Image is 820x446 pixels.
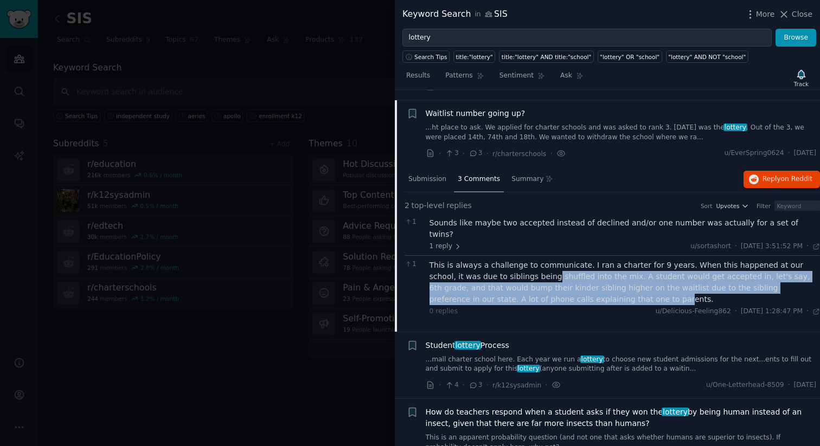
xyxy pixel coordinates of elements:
[402,67,434,89] a: Results
[781,175,812,183] span: on Reddit
[794,80,809,88] div: Track
[724,148,784,158] span: u/EverSpring0624
[405,200,409,211] span: 2
[426,108,526,119] a: Waitlist number going up?
[426,355,817,374] a: ...mall charter school here. Each year we run alotteryto choose new student admissions for the ne...
[439,379,441,391] span: ·
[439,148,441,159] span: ·
[463,148,465,159] span: ·
[774,201,820,211] input: Keyword
[446,200,472,211] span: replies
[550,148,552,159] span: ·
[763,174,812,184] span: Reply
[690,242,731,250] span: u/sortashort
[486,148,489,159] span: ·
[545,379,547,391] span: ·
[806,307,809,316] span: ·
[454,341,482,350] span: lottery
[402,8,508,21] div: Keyword Search SIS
[741,242,803,251] span: [DATE] 3:51:52 PM
[426,340,509,351] span: Student Process
[486,379,489,391] span: ·
[666,50,748,63] a: "lottery" AND NOT "school"
[756,9,775,20] span: More
[778,9,812,20] button: Close
[475,10,481,20] span: in
[441,67,488,89] a: Patterns
[792,9,812,20] span: Close
[741,307,803,316] span: [DATE] 1:28:47 PM
[757,202,771,210] div: Filter
[556,67,587,89] a: Ask
[458,174,500,184] span: 3 Comments
[776,29,816,47] button: Browse
[405,217,424,227] span: 1
[668,53,746,61] div: "lottery" AND NOT "school"
[790,67,812,89] button: Track
[492,382,541,389] span: r/k12sysadmin
[656,307,731,315] span: u/Delicious-Feeling862
[788,148,790,158] span: ·
[806,242,809,251] span: ·
[580,355,604,363] span: lottery
[426,123,817,142] a: ...ht place to ask. We applied for charter schools and was asked to rank 3. [DATE] was thelottery...
[426,406,817,429] a: How do teachers respond when a student asks if they won thelotteryby being human instead of an in...
[511,174,543,184] span: Summary
[499,71,534,81] span: Sentiment
[496,67,549,89] a: Sentiment
[701,202,713,210] div: Sort
[662,408,689,416] span: lottery
[430,242,462,251] span: 1 reply
[445,380,458,390] span: 4
[744,171,820,188] button: Replyon Reddit
[723,124,747,131] span: lottery
[402,50,450,63] button: Search Tips
[517,365,541,372] span: lottery
[463,379,465,391] span: ·
[406,71,430,81] span: Results
[492,150,546,158] span: r/charterschools
[794,380,816,390] span: [DATE]
[445,148,458,158] span: 3
[735,307,737,316] span: ·
[794,148,816,158] span: [DATE]
[469,148,482,158] span: 3
[414,53,447,61] span: Search Tips
[405,260,424,269] span: 1
[560,71,572,81] span: Ask
[426,406,817,429] span: How do teachers respond when a student asks if they won the by being human instead of an insect, ...
[453,50,495,63] a: title:"lottery"
[499,50,593,63] a: title:"lottery" AND title:"school"
[402,29,772,47] input: Try a keyword related to your business
[469,380,482,390] span: 3
[456,53,493,61] div: title:"lottery"
[600,53,659,61] div: "lottery" OR "school"
[598,50,662,63] a: "lottery" OR "school"
[735,242,737,251] span: ·
[426,340,509,351] a: StudentlotteryProcess
[445,71,472,81] span: Patterns
[502,53,591,61] div: title:"lottery" AND title:"school"
[788,380,790,390] span: ·
[716,202,749,210] button: Upvotes
[408,174,446,184] span: Submission
[706,380,784,390] span: u/One-Letterhead-8509
[745,9,775,20] button: More
[411,200,444,211] span: top-level
[716,202,739,210] span: Upvotes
